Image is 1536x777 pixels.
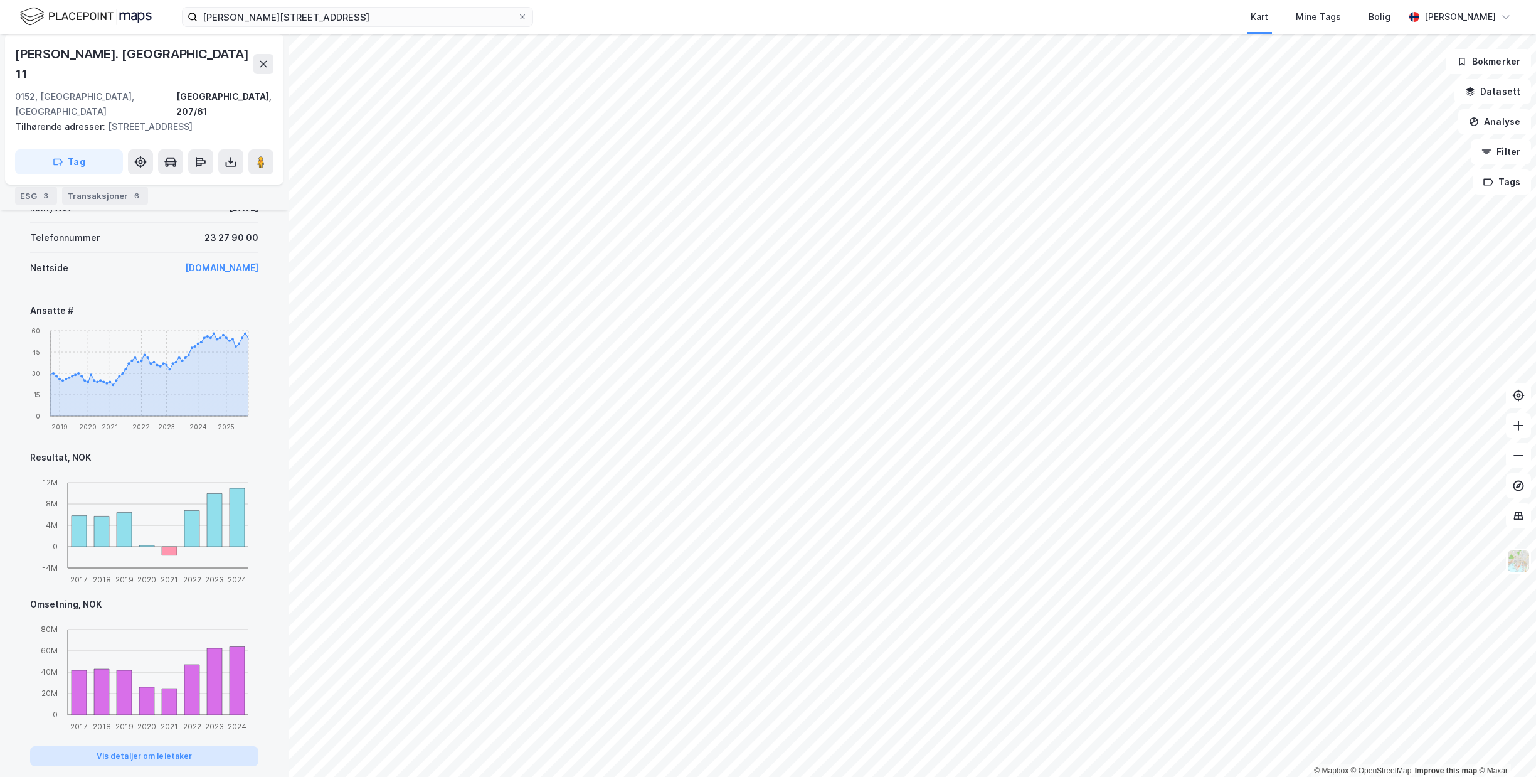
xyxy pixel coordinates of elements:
[79,423,97,431] tspan: 2020
[185,262,258,273] a: [DOMAIN_NAME]
[41,667,58,677] tspan: 40M
[228,721,246,731] tspan: 2024
[205,574,224,584] tspan: 2023
[1424,9,1496,24] div: [PERSON_NAME]
[30,303,258,318] div: Ansatte #
[15,89,176,119] div: 0152, [GEOGRAPHIC_DATA], [GEOGRAPHIC_DATA]
[1296,9,1341,24] div: Mine Tags
[30,597,258,612] div: Omsetning, NOK
[158,423,175,431] tspan: 2023
[1473,717,1536,777] iframe: Chat Widget
[62,187,148,205] div: Transaksjoner
[1314,766,1348,775] a: Mapbox
[15,121,108,132] span: Tilhørende adresser:
[115,721,134,731] tspan: 2019
[1415,766,1477,775] a: Improve this map
[189,423,207,431] tspan: 2024
[32,369,40,377] tspan: 30
[161,574,178,584] tspan: 2021
[204,230,258,245] div: 23 27 90 00
[1351,766,1412,775] a: OpenStreetMap
[30,260,68,276] div: Nettside
[93,721,111,731] tspan: 2018
[15,149,123,174] button: Tag
[183,574,201,584] tspan: 2022
[218,423,235,431] tspan: 2025
[46,520,58,530] tspan: 4M
[31,326,40,334] tspan: 60
[1473,717,1536,777] div: Kontrollprogram for chat
[161,721,178,731] tspan: 2021
[53,710,58,719] tspan: 0
[70,574,88,584] tspan: 2017
[130,190,143,202] div: 6
[42,563,58,572] tspan: -4M
[70,721,88,731] tspan: 2017
[228,574,246,584] tspan: 2024
[137,574,156,584] tspan: 2020
[1454,79,1531,104] button: Datasett
[46,499,58,508] tspan: 8M
[15,44,253,84] div: [PERSON_NAME]. [GEOGRAPHIC_DATA] 11
[30,450,258,465] div: Resultat, NOK
[41,689,58,698] tspan: 20M
[30,230,100,245] div: Telefonnummer
[183,721,201,731] tspan: 2022
[40,190,52,202] div: 3
[33,390,40,398] tspan: 15
[51,423,68,431] tspan: 2019
[41,646,58,655] tspan: 60M
[1369,9,1390,24] div: Bolig
[205,721,224,731] tspan: 2023
[176,89,273,119] div: [GEOGRAPHIC_DATA], 207/61
[132,423,150,431] tspan: 2022
[137,721,156,731] tspan: 2020
[198,8,517,26] input: Søk på adresse, matrikkel, gårdeiere, leietakere eller personer
[115,574,134,584] tspan: 2019
[1507,549,1530,573] img: Z
[53,542,58,551] tspan: 0
[93,574,111,584] tspan: 2018
[36,412,40,419] tspan: 0
[41,624,58,634] tspan: 80M
[1251,9,1268,24] div: Kart
[15,187,57,205] div: ESG
[102,423,118,431] tspan: 2021
[43,478,58,487] tspan: 12M
[15,119,263,134] div: [STREET_ADDRESS]
[1471,139,1531,164] button: Filter
[20,6,152,28] img: logo.f888ab2527a4732fd821a326f86c7f29.svg
[30,746,258,766] button: Vis detaljer om leietaker
[32,348,40,355] tspan: 45
[1473,169,1531,195] button: Tags
[1458,109,1531,134] button: Analyse
[1446,49,1531,74] button: Bokmerker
